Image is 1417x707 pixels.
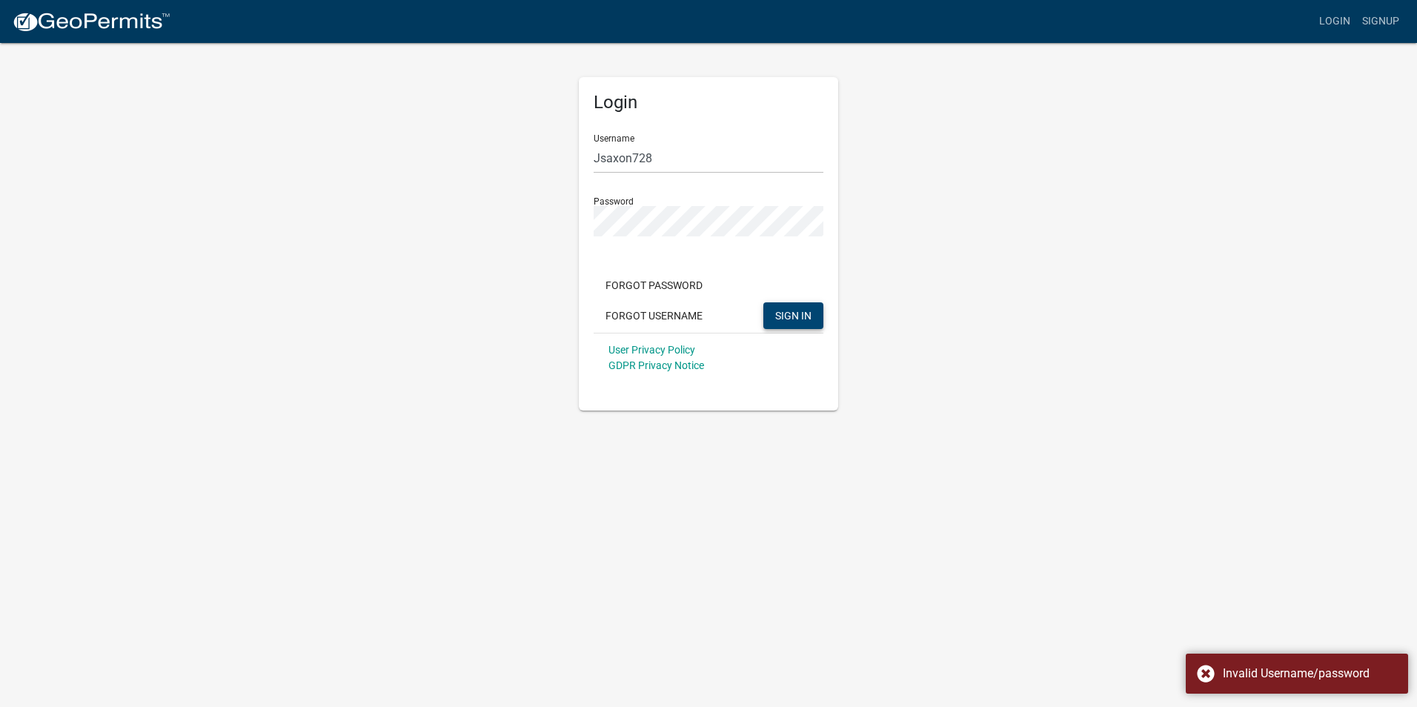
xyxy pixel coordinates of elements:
[1313,7,1356,36] a: Login
[594,302,714,329] button: Forgot Username
[594,92,823,113] h5: Login
[608,359,704,371] a: GDPR Privacy Notice
[594,272,714,299] button: Forgot Password
[775,309,812,321] span: SIGN IN
[1223,665,1397,683] div: Invalid Username/password
[608,344,695,356] a: User Privacy Policy
[763,302,823,329] button: SIGN IN
[1356,7,1405,36] a: Signup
